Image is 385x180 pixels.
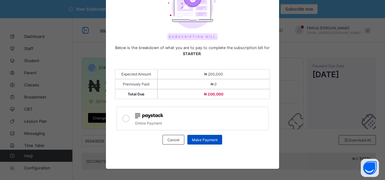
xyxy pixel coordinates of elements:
[183,52,201,56] b: STARTER
[204,92,223,96] span: ₦ 200,000
[211,82,217,86] span: ₦ 0
[361,159,379,177] button: Open asap
[135,113,163,118] img: paystack.0b99254114f7d5403c0525f3550acd03.svg
[167,33,218,40] span: Subscription Bill
[128,92,144,96] span: Total Due
[115,79,157,89] div: Previously Paid
[135,119,265,125] div: Online Payment
[115,69,157,79] div: Expected Amount
[115,45,270,57] span: Below is the breakdown of what you are to pay to complete the subscription bill for .
[204,72,223,76] span: ₦ 200,000
[167,138,179,142] span: Cancel
[192,138,218,142] span: Make Payment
